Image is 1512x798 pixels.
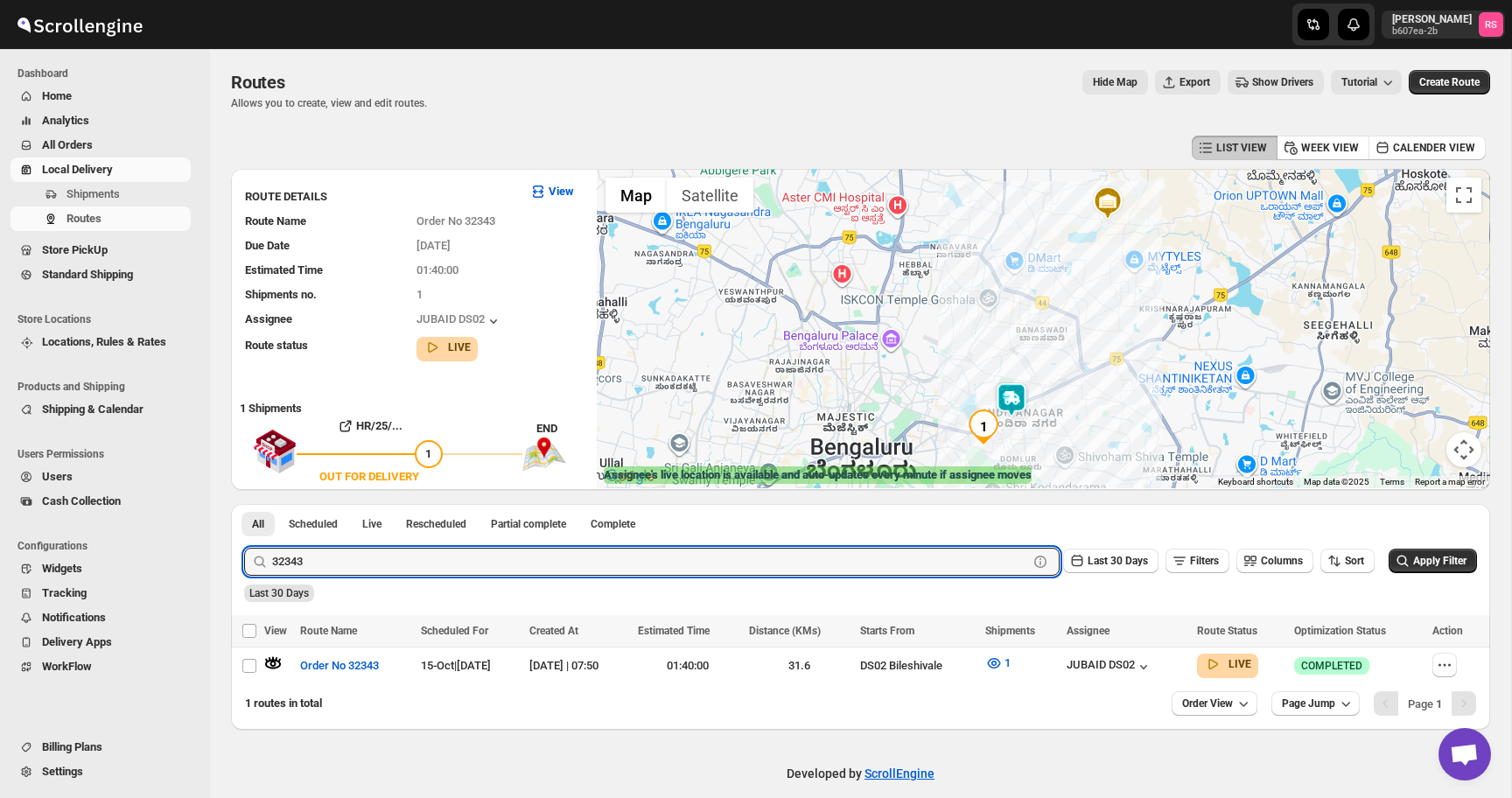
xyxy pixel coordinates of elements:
[245,312,292,325] span: Assignee
[1216,141,1267,155] span: LIST VIEW
[42,89,72,102] span: Home
[17,539,198,553] span: Configurations
[300,657,379,675] span: Order No 32343
[1393,141,1475,155] span: CALENDER VIEW
[860,625,914,637] span: Starts From
[1218,476,1293,488] button: Keyboard shortcuts
[362,517,381,531] span: Live
[249,587,309,599] span: Last 30 Days
[297,412,443,440] button: HR/25/...
[1172,691,1257,716] button: Order View
[1252,75,1313,89] span: Show Drivers
[1228,70,1324,94] button: Show Drivers
[17,66,198,80] span: Dashboard
[245,239,290,252] span: Due Date
[421,659,491,672] span: 15-Oct | [DATE]
[10,735,191,759] button: Billing Plans
[638,657,738,675] div: 01:40:00
[787,765,934,782] p: Developed by
[1446,178,1481,213] button: Toggle fullscreen view
[10,654,191,679] button: WorkFlow
[42,114,89,127] span: Analytics
[1392,26,1472,37] p: b607ea-2b
[1436,697,1442,710] b: 1
[519,178,584,206] button: View
[1415,477,1485,486] a: Report a map error
[1374,691,1476,716] nav: Pagination
[1261,555,1303,567] span: Columns
[42,635,112,648] span: Delivery Apps
[1282,696,1335,710] span: Page Jump
[17,380,198,394] span: Products and Shipping
[10,84,191,108] button: Home
[1093,75,1137,89] span: Hide Map
[17,312,198,326] span: Store Locations
[1179,75,1210,89] span: Export
[356,419,402,432] b: HR/25/...
[1182,696,1233,710] span: Order View
[966,409,1001,444] div: 1
[1301,141,1359,155] span: WEEK VIEW
[1419,75,1480,89] span: Create Route
[1382,10,1505,38] button: User menu
[10,605,191,630] button: Notifications
[10,108,191,133] button: Analytics
[42,740,102,753] span: Billing Plans
[1320,549,1375,573] button: Sort
[300,625,357,637] span: Route Name
[66,187,120,200] span: Shipments
[1446,432,1481,467] button: Map camera controls
[1304,477,1369,486] span: Map data ©2025
[1301,659,1362,673] span: COMPLETED
[749,625,821,637] span: Distance (KMs)
[536,420,588,437] div: END
[10,397,191,422] button: Shipping & Calendar
[319,468,419,486] div: OUT FOR DELIVERY
[1432,625,1463,637] span: Action
[42,611,106,624] span: Notifications
[14,3,145,46] img: ScrollEngine
[1067,625,1109,637] span: Assignee
[529,625,578,637] span: Created At
[591,517,635,531] span: Complete
[406,517,466,531] span: Rescheduled
[1294,625,1386,637] span: Optimization Status
[416,288,423,301] span: 1
[522,437,566,471] img: trip_end.png
[1082,70,1148,94] button: Map action label
[1204,655,1251,673] button: LIVE
[1228,658,1251,670] b: LIVE
[1067,658,1152,675] button: JUBAID DS02
[253,417,297,486] img: shop.svg
[264,625,287,637] span: View
[1341,76,1377,88] span: Tutorial
[448,341,471,353] b: LIVE
[10,556,191,581] button: Widgets
[491,517,566,531] span: Partial complete
[1063,549,1158,573] button: Last 30 Days
[272,548,1028,576] input: Press enter after typing | Search Eg. Order No 32343
[416,239,451,252] span: [DATE]
[252,517,264,531] span: All
[605,178,667,213] button: Show street map
[1331,70,1402,94] button: Tutorial
[1192,136,1277,160] button: LIST VIEW
[1165,549,1229,573] button: Filters
[604,466,1032,484] label: Assignee's live location is available and auto-updates every minute if assignee moves
[421,625,488,637] span: Scheduled For
[42,660,92,673] span: WorkFlow
[1271,691,1360,716] button: Page Jump
[423,339,471,356] button: LIVE
[66,212,101,225] span: Routes
[1479,12,1503,37] span: Romil Seth
[601,465,659,488] img: Google
[975,649,1021,677] button: 1
[1438,728,1491,780] div: Open chat
[245,188,515,206] h3: ROUTE DETAILS
[638,625,710,637] span: Estimated Time
[416,214,495,227] span: Order No 32343
[290,652,389,680] button: Order No 32343
[1409,70,1490,94] button: Create Route
[1485,19,1497,31] text: RS
[42,335,166,348] span: Locations, Rules & Rates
